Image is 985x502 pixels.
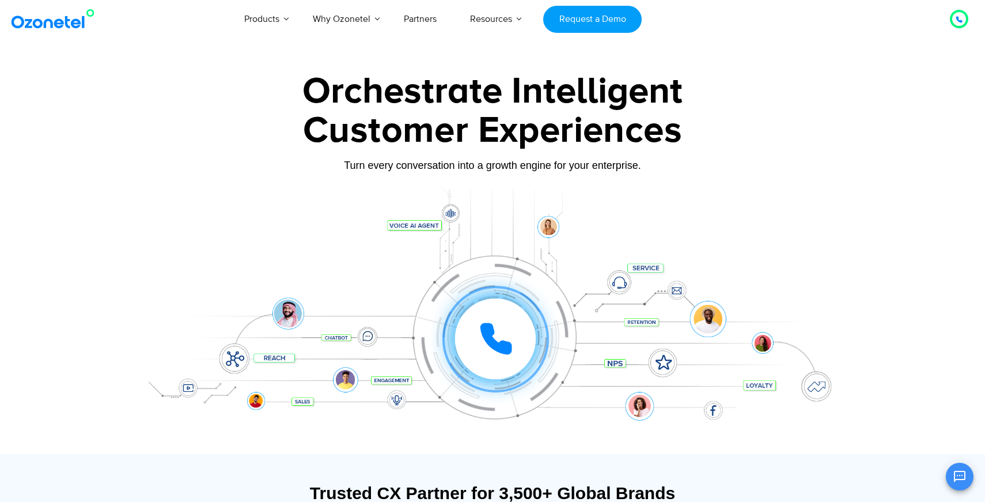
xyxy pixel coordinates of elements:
[132,159,853,172] div: Turn every conversation into a growth engine for your enterprise.
[132,103,853,158] div: Customer Experiences
[946,463,973,490] button: Open chat
[132,73,853,110] div: Orchestrate Intelligent
[543,6,642,33] a: Request a Demo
